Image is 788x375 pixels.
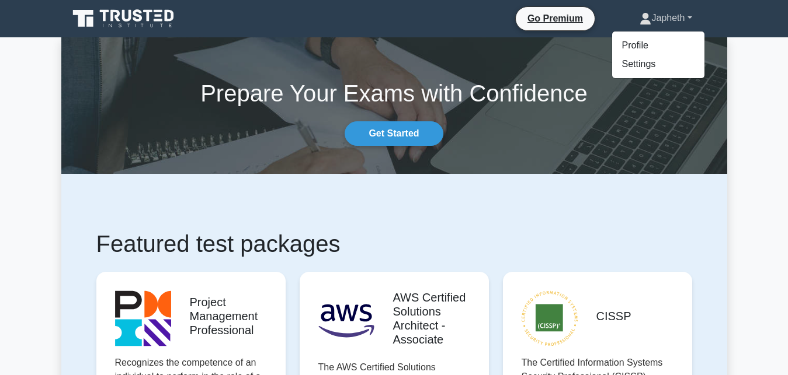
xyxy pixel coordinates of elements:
[345,121,443,146] a: Get Started
[96,230,692,258] h1: Featured test packages
[520,11,590,26] a: Go Premium
[612,55,704,73] a: Settings
[612,36,704,55] a: Profile
[612,6,720,30] a: Japheth
[612,31,705,79] ul: Japheth
[61,79,727,107] h1: Prepare Your Exams with Confidence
